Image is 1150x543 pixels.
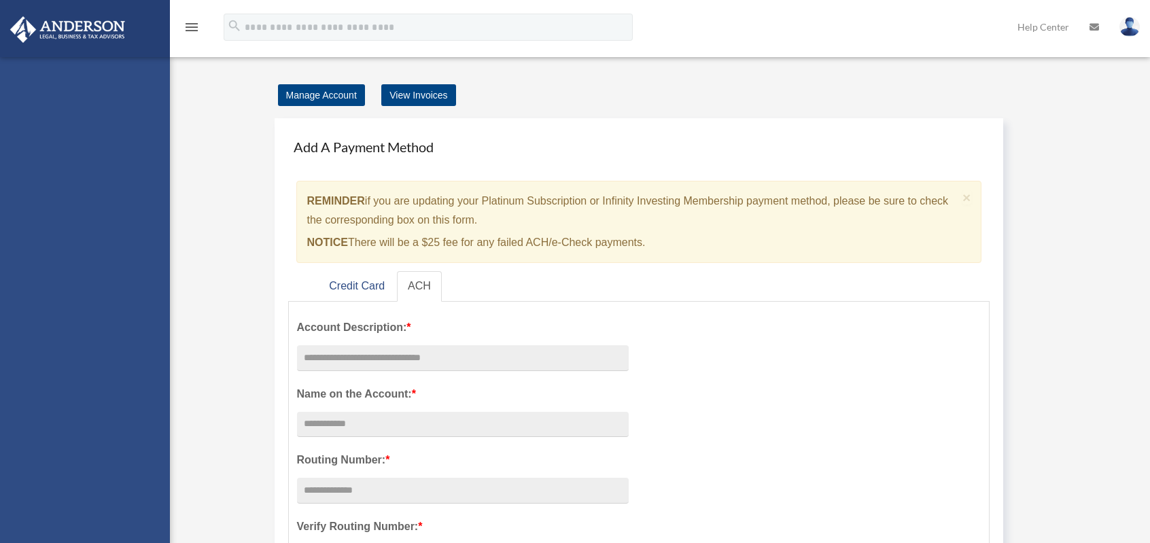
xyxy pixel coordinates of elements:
i: menu [184,19,200,35]
a: View Invoices [381,84,455,106]
a: Manage Account [278,84,365,106]
span: × [962,190,971,205]
div: if you are updating your Platinum Subscription or Infinity Investing Membership payment method, p... [296,181,982,263]
p: There will be a $25 fee for any failed ACH/e-Check payments. [307,233,958,252]
button: Close [962,190,971,205]
img: User Pic [1119,17,1140,37]
strong: REMINDER [307,195,365,207]
i: search [227,18,242,33]
a: menu [184,24,200,35]
h4: Add A Payment Method [288,132,990,162]
strong: NOTICE [307,237,348,248]
label: Name on the Account: [297,385,629,404]
img: Anderson Advisors Platinum Portal [6,16,129,43]
label: Routing Number: [297,451,629,470]
label: Account Description: [297,318,629,337]
a: Credit Card [318,271,396,302]
label: Verify Routing Number: [297,517,629,536]
a: ACH [397,271,442,302]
